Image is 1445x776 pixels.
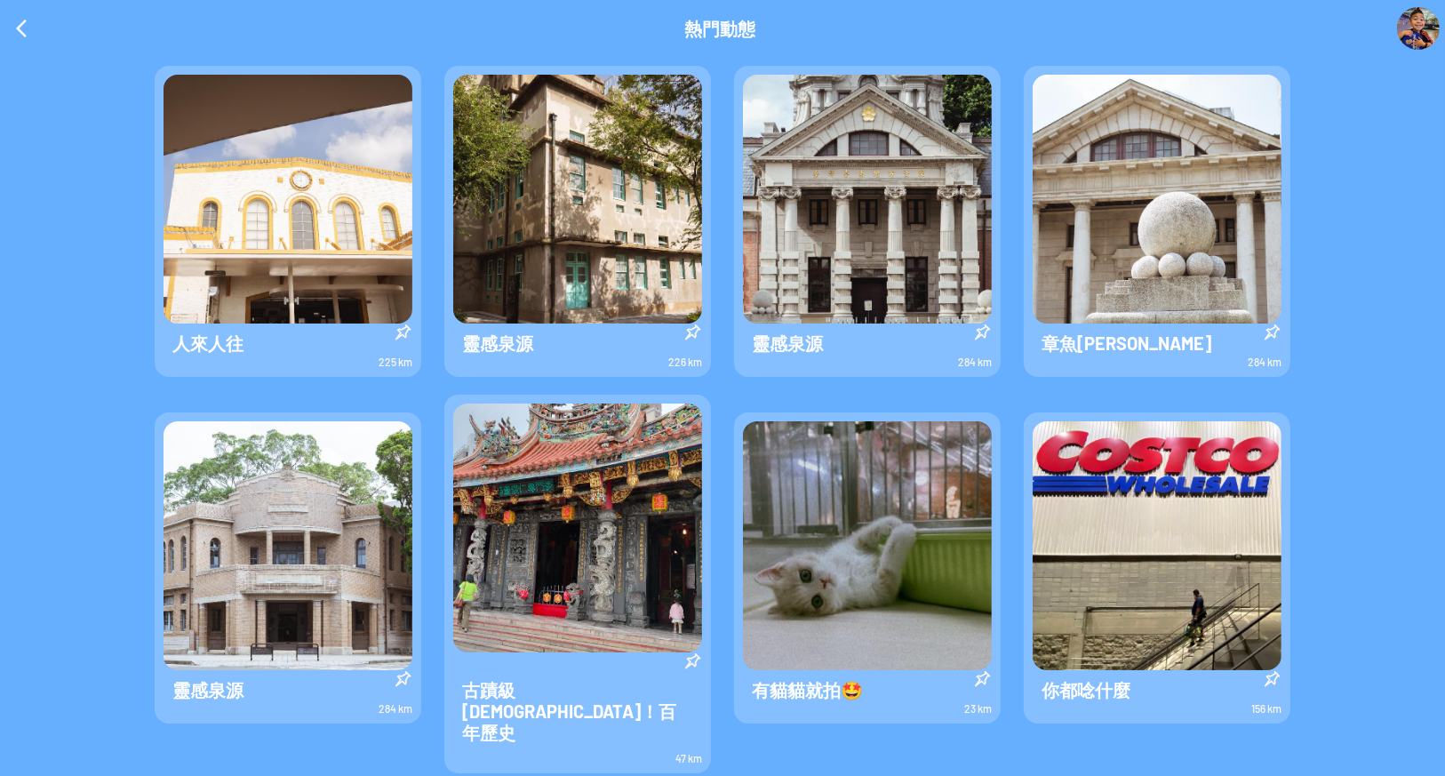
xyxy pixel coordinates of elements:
img: Visruth.jpg not found [1397,7,1440,50]
span: 靈感泉源 [164,670,252,709]
span: 23 km [964,702,992,715]
span: 284 km [379,702,412,715]
img: Visruth.jpg not found [164,75,412,324]
img: Visruth.jpg not found [1033,421,1281,670]
span: 226 km [668,356,702,368]
span: 有貓貓就拍🤩 [743,670,872,709]
p: 熱門動態 [684,18,755,39]
span: 古蹟級[DEMOGRAPHIC_DATA]！百年歷史 [453,670,702,752]
span: 你都唸什麼 [1033,670,1139,709]
span: 章魚[PERSON_NAME] [1033,324,1220,363]
img: Visruth.jpg not found [743,75,992,324]
img: Visruth.jpg not found [1033,75,1281,324]
span: 47 km [675,752,702,764]
span: 靈感泉源 [453,324,542,363]
span: 284 km [1248,356,1281,368]
span: 靈感泉源 [743,324,832,363]
img: Visruth.jpg not found [164,421,412,670]
img: Visruth.jpg not found [453,404,702,652]
span: 156 km [1251,702,1281,715]
img: Visruth.jpg not found [743,421,992,670]
span: 225 km [379,356,412,368]
span: 284 km [958,356,992,368]
img: Visruth.jpg not found [453,75,702,324]
span: 人來人往 [164,324,252,363]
